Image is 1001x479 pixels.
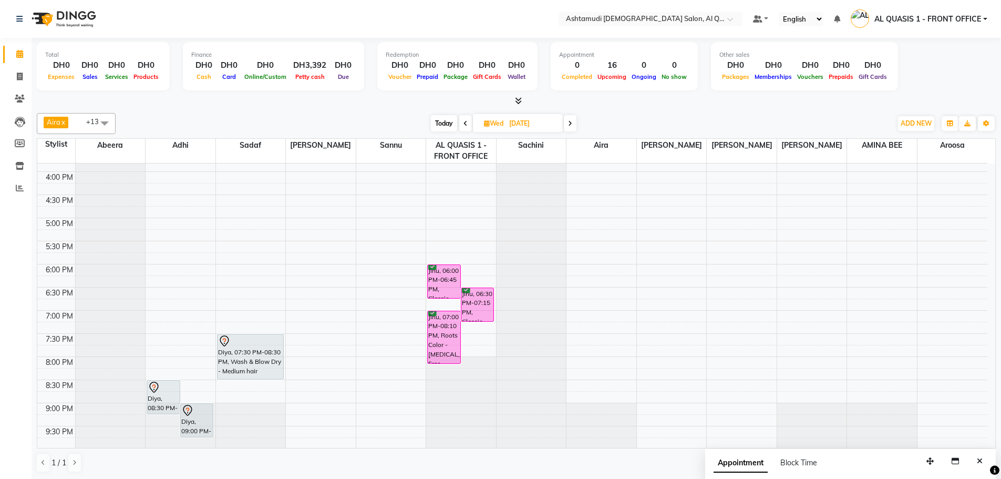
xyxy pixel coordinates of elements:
div: DH0 [45,59,77,72]
span: Block Time [780,458,817,467]
div: Jinu, 06:00 PM-06:45 PM, Classic Manicure [428,265,460,298]
div: 9:30 PM [44,426,75,437]
span: Vouchers [794,73,826,80]
span: Adhi [146,139,215,152]
a: x [60,118,65,126]
div: 6:30 PM [44,288,75,299]
span: Sadaf [216,139,286,152]
input: 2025-09-03 [506,116,559,131]
div: DH0 [242,59,289,72]
img: AL QUASIS 1 - FRONT OFFICE [851,9,869,28]
div: 0 [659,59,689,72]
span: [PERSON_NAME] [637,139,707,152]
div: 8:00 PM [44,357,75,368]
div: 5:00 PM [44,218,75,229]
span: Due [335,73,352,80]
span: Aira [47,118,60,126]
span: +13 [86,117,107,126]
span: Sales [80,73,100,80]
span: Prepaids [826,73,856,80]
span: Voucher [386,73,414,80]
span: AMINA BEE [847,139,917,152]
div: 4:00 PM [44,172,75,183]
span: Sannu [356,139,426,152]
span: Completed [559,73,595,80]
div: 7:30 PM [44,334,75,345]
div: Diya, 09:00 PM-09:45 PM, Classic Pedicure [181,404,213,437]
div: Appointment [559,50,689,59]
div: 16 [595,59,629,72]
div: DH0 [856,59,890,72]
span: [PERSON_NAME] [777,139,847,152]
span: Card [220,73,239,80]
span: No show [659,73,689,80]
span: Appointment [714,454,768,473]
div: Redemption [386,50,529,59]
span: Aira [566,139,636,152]
div: DH0 [216,59,242,72]
button: ADD NEW [898,116,934,131]
div: DH0 [794,59,826,72]
div: Diya, 07:30 PM-08:30 PM, Wash & Blow Dry - Medium hair [218,334,283,379]
div: DH0 [131,59,161,72]
span: Cash [194,73,214,80]
div: 4:30 PM [44,195,75,206]
div: DH0 [752,59,794,72]
div: Jinu, 07:00 PM-08:10 PM, Roots Color - [MEDICAL_DATA] Free [428,311,460,363]
div: 0 [559,59,595,72]
span: Wallet [505,73,528,80]
span: 1 / 1 [51,457,66,468]
div: 6:00 PM [44,264,75,276]
span: Gift Cards [470,73,504,80]
div: 0 [629,59,659,72]
span: Expenses [45,73,77,80]
div: 5:30 PM [44,241,75,252]
span: AL QUASIS 1 - FRONT OFFICE [426,139,496,163]
div: DH0 [441,59,470,72]
div: DH0 [386,59,414,72]
div: Other sales [719,50,890,59]
span: Online/Custom [242,73,289,80]
span: Prepaid [414,73,441,80]
span: Memberships [752,73,794,80]
div: 7:00 PM [44,311,75,322]
div: Diya, 08:30 PM-09:15 PM, Classic Manicure [147,381,180,414]
span: Package [441,73,470,80]
span: Gift Cards [856,73,890,80]
span: Aroosa [917,139,987,152]
div: DH0 [102,59,131,72]
div: DH0 [826,59,856,72]
span: Sachini [497,139,566,152]
span: Wed [481,119,506,127]
span: Petty cash [293,73,327,80]
span: Today [431,115,457,131]
span: Upcoming [595,73,629,80]
div: DH3,392 [289,59,331,72]
span: Products [131,73,161,80]
div: DH0 [191,59,216,72]
div: DH0 [331,59,356,72]
span: [PERSON_NAME] [707,139,777,152]
div: Finance [191,50,356,59]
span: Packages [719,73,752,80]
span: Services [102,73,131,80]
span: AL QUASIS 1 - FRONT OFFICE [874,14,981,25]
div: DH0 [414,59,441,72]
div: 8:30 PM [44,380,75,391]
div: 9:00 PM [44,403,75,414]
span: Ongoing [629,73,659,80]
div: Jinu, 06:30 PM-07:15 PM, Classic Pedicure [461,288,494,321]
img: logo [27,4,99,34]
div: Total [45,50,161,59]
span: ADD NEW [901,119,932,127]
span: [PERSON_NAME] [286,139,356,152]
div: DH0 [77,59,102,72]
div: Stylist [37,139,75,150]
button: Close [972,453,987,470]
div: DH0 [719,59,752,72]
div: DH0 [504,59,529,72]
div: DH0 [470,59,504,72]
span: Abeera [76,139,146,152]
